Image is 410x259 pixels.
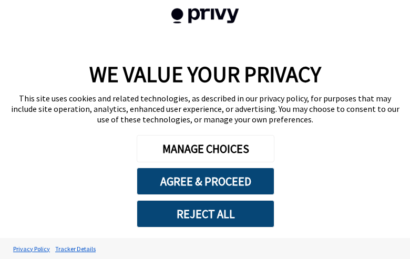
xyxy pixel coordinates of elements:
[137,135,274,162] button: MANAGE CHOICES
[11,240,53,258] a: Privacy Policy
[11,93,399,125] div: This site uses cookies and related technologies, as described in our privacy policy, for purposes...
[53,240,98,258] a: Tracker Details
[137,200,274,227] button: REJECT ALL
[137,168,274,195] button: AGREE & PROCEED
[89,60,321,88] span: WE VALUE YOUR PRIVACY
